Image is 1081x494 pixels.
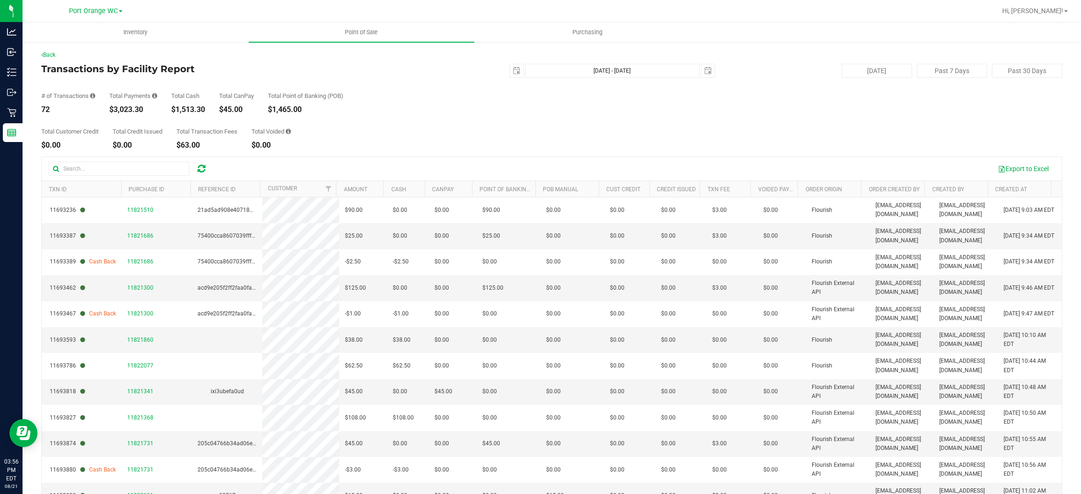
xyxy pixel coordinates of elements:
[812,383,864,401] span: Flourish External API
[171,106,205,113] div: $1,513.30
[1004,257,1054,266] span: [DATE] 9:34 AM EDT
[992,64,1062,78] button: Past 30 Days
[543,186,578,193] a: POB Manual
[875,331,928,349] span: [EMAIL_ADDRESS][DOMAIN_NAME]
[661,232,676,240] span: $0.00
[7,88,16,97] inline-svg: Outbound
[1004,435,1056,453] span: [DATE] 10:55 AM EDT
[1004,461,1056,479] span: [DATE] 10:56 AM EDT
[393,361,411,370] span: $62.50
[345,361,363,370] span: $62.50
[345,257,361,266] span: -$2.50
[712,361,727,370] span: $0.00
[393,465,409,474] span: -$3.00
[1004,383,1056,401] span: [DATE] 10:48 AM EDT
[482,465,497,474] span: $0.00
[939,227,992,245] span: [EMAIL_ADDRESS][DOMAIN_NAME]
[560,28,615,37] span: Purchasing
[268,106,343,113] div: $1,465.00
[434,465,449,474] span: $0.00
[661,284,676,292] span: $0.00
[41,52,55,58] a: Back
[345,439,363,448] span: $45.00
[546,309,561,318] span: $0.00
[129,186,164,193] a: Purchase ID
[763,257,778,266] span: $0.00
[661,465,676,474] span: $0.00
[812,336,832,344] span: Flourish
[127,232,153,239] span: 11821686
[127,337,153,343] span: 11821860
[661,361,676,370] span: $0.00
[113,142,162,149] div: $0.00
[869,186,920,193] a: Order Created By
[127,207,153,213] span: 11821510
[1004,284,1054,292] span: [DATE] 9:46 AM EDT
[127,258,153,265] span: 11821686
[812,232,832,240] span: Flourish
[701,64,715,77] span: select
[482,257,497,266] span: $0.00
[763,361,778,370] span: $0.00
[763,309,778,318] span: $0.00
[712,257,727,266] span: $0.00
[712,465,727,474] span: $0.00
[712,206,727,215] span: $3.00
[391,186,406,193] a: Cash
[434,439,449,448] span: $0.00
[763,413,778,422] span: $0.00
[875,409,928,427] span: [EMAIL_ADDRESS][DOMAIN_NAME]
[176,142,237,149] div: $63.00
[875,435,928,453] span: [EMAIL_ADDRESS][DOMAIN_NAME]
[661,413,676,422] span: $0.00
[127,414,153,421] span: 11821368
[50,309,85,318] span: 11693467
[41,64,381,74] h4: Transactions by Facility Report
[109,106,157,113] div: $3,023.30
[7,108,16,117] inline-svg: Retail
[610,439,624,448] span: $0.00
[482,336,497,344] span: $0.00
[393,336,411,344] span: $38.00
[393,284,407,292] span: $0.00
[712,232,727,240] span: $3.00
[198,466,301,473] span: 205c04766b34ad06ea9ac49382454e51
[1004,331,1056,349] span: [DATE] 10:10 AM EDT
[482,413,497,422] span: $0.00
[992,161,1055,177] button: Export to Excel
[932,186,964,193] a: Created By
[939,279,992,297] span: [EMAIL_ADDRESS][DOMAIN_NAME]
[1002,7,1063,15] span: Hi, [PERSON_NAME]!
[939,305,992,323] span: [EMAIL_ADDRESS][DOMAIN_NAME]
[50,439,85,448] span: 11693874
[393,232,407,240] span: $0.00
[875,383,928,401] span: [EMAIL_ADDRESS][DOMAIN_NAME]
[546,284,561,292] span: $0.00
[219,106,254,113] div: $45.00
[610,206,624,215] span: $0.00
[7,47,16,57] inline-svg: Inbound
[546,413,561,422] span: $0.00
[127,466,153,473] span: 11821731
[251,142,291,149] div: $0.00
[482,387,497,396] span: $0.00
[4,483,18,490] p: 08/21
[939,253,992,271] span: [EMAIL_ADDRESS][DOMAIN_NAME]
[1004,309,1054,318] span: [DATE] 9:47 AM EDT
[610,387,624,396] span: $0.00
[842,64,912,78] button: [DATE]
[939,383,992,401] span: [EMAIL_ADDRESS][DOMAIN_NAME]
[41,128,99,135] div: Total Customer Credit
[41,106,95,113] div: 72
[939,201,992,219] span: [EMAIL_ADDRESS][DOMAIN_NAME]
[434,336,449,344] span: $0.00
[198,258,297,265] span: 75400cca8607039fff1258bbe51d5d8c
[345,284,366,292] span: $125.00
[812,361,832,370] span: Flourish
[171,93,205,99] div: Total Cash
[434,206,449,215] span: $0.00
[661,336,676,344] span: $0.00
[763,206,778,215] span: $0.00
[434,387,452,396] span: $45.00
[661,206,676,215] span: $0.00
